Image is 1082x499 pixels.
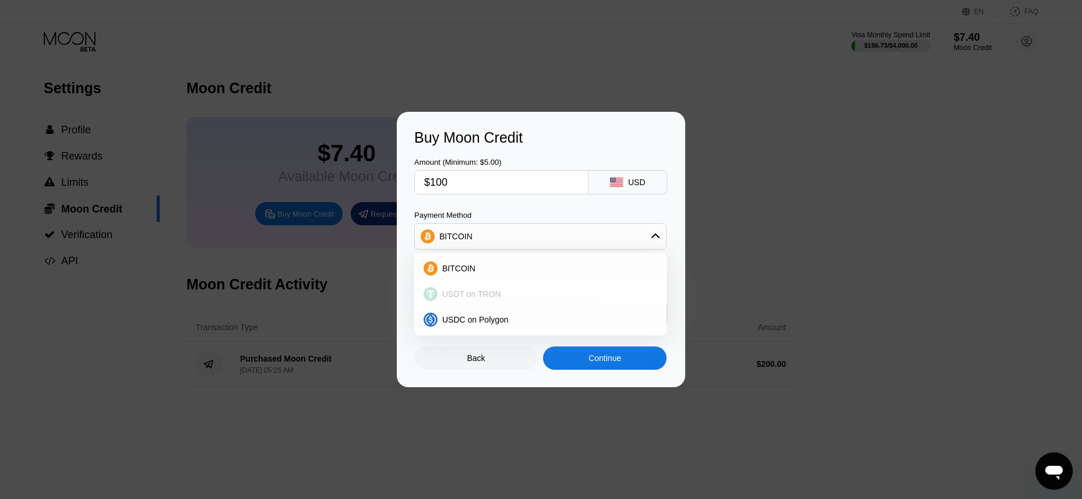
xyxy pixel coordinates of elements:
[442,264,475,273] span: BITCOIN
[1035,452,1073,490] iframe: Button to launch messaging window
[467,353,485,363] div: Back
[418,257,663,280] div: BITCOIN
[442,315,509,324] span: USDC on Polygon
[414,211,667,220] div: Payment Method
[418,308,663,331] div: USDC on Polygon
[442,289,501,299] span: USDT on TRON
[414,158,588,167] div: Amount (Minimum: $5.00)
[415,225,666,248] div: BITCOIN
[588,353,621,363] div: Continue
[424,171,579,194] input: $0.00
[543,346,667,370] div: Continue
[439,232,473,241] div: BITCOIN
[414,129,668,146] div: Buy Moon Credit
[628,178,646,187] div: USD
[414,346,538,370] div: Back
[418,282,663,306] div: USDT on TRON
